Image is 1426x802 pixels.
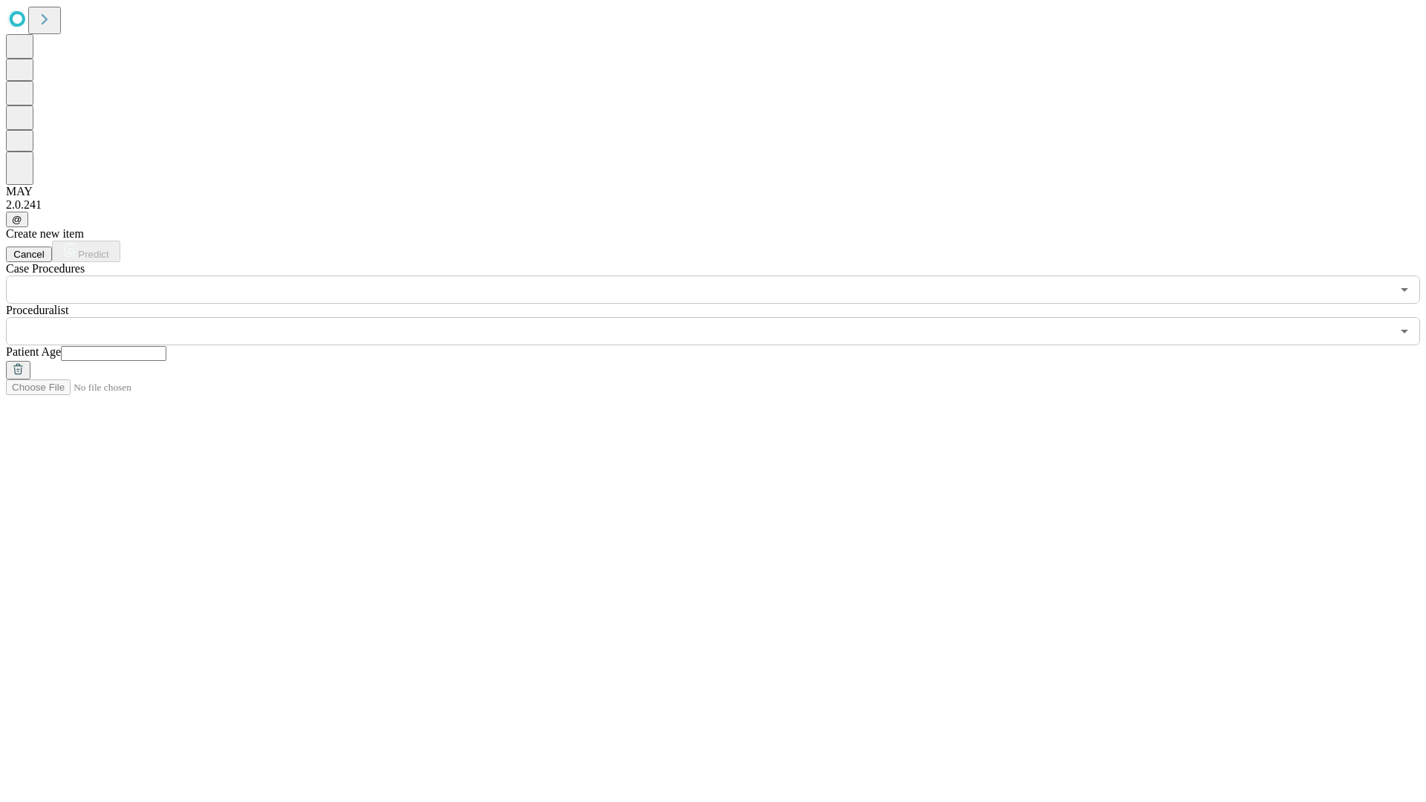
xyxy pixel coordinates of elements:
[6,185,1420,198] div: MAY
[6,345,61,358] span: Patient Age
[6,227,84,240] span: Create new item
[13,249,45,260] span: Cancel
[52,241,120,262] button: Predict
[1394,321,1415,342] button: Open
[12,214,22,225] span: @
[6,262,85,275] span: Scheduled Procedure
[6,212,28,227] button: @
[6,198,1420,212] div: 2.0.241
[6,304,68,316] span: Proceduralist
[1394,279,1415,300] button: Open
[78,249,108,260] span: Predict
[6,247,52,262] button: Cancel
